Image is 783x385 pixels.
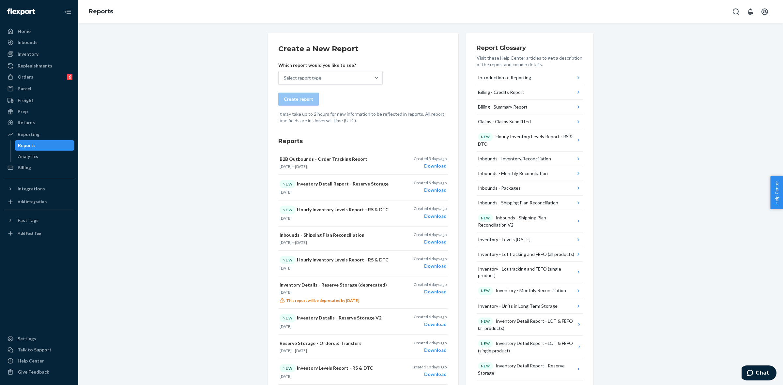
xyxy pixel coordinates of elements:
button: Open account menu [758,5,771,18]
button: Inventory - Units in Long Term Storage [477,299,583,314]
div: Download [414,321,447,328]
p: Created 6 days ago [414,232,447,237]
p: — [280,348,390,353]
div: Freight [18,97,34,104]
time: [DATE] [280,290,292,295]
time: [DATE] [280,348,292,353]
a: Help Center [4,356,74,366]
div: Returns [18,119,35,126]
p: NEW [481,363,490,369]
time: [DATE] [280,216,292,221]
div: Billing - Summary Report [478,104,528,110]
button: Billing - Summary Report [477,100,583,114]
p: NEW [481,288,490,293]
div: NEW [280,256,296,264]
div: Replenishments [18,63,52,69]
div: Inventory - Units in Long Term Storage [478,303,558,309]
button: NEWHourly Inventory Levels Report - RS & DTC[DATE]Created 6 days agoDownload [278,251,448,276]
button: Inbounds - Inventory Reconciliation [477,152,583,166]
p: Inventory Details - Reserve Storage (deprecated) [280,282,390,288]
h2: Create a New Report [278,44,448,54]
p: Hourly Inventory Levels Report - RS & DTC [280,256,390,264]
div: Inventory - Monthly Reconciliation [478,287,566,295]
time: [DATE] [295,240,307,245]
button: Integrations [4,184,74,194]
button: Inbounds - Shipping Plan Reconciliation [477,196,583,210]
button: NEWInventory - Monthly Reconciliation [477,283,583,299]
div: Billing [18,164,31,171]
div: Reporting [18,131,39,138]
div: NEW [280,206,296,214]
button: Reserve Storage - Orders & Transfers[DATE]—[DATE]Created 7 days agoDownload [278,335,448,359]
button: NEWInventory Detail Report - LOT & FEFO (single product) [477,336,583,358]
div: Download [414,289,447,295]
a: Returns [4,117,74,128]
div: Inbounds - Monthly Reconciliation [478,170,548,177]
p: NEW [481,215,490,221]
time: [DATE] [280,324,292,329]
div: Inbounds - Shipping Plan Reconciliation [478,200,558,206]
p: — [280,240,390,245]
p: Inventory Details - Reserve Storage V2 [280,314,390,322]
p: NEW [481,341,490,346]
time: [DATE] [280,190,292,195]
a: Reporting [4,129,74,140]
div: Claims - Claims Submitted [478,118,531,125]
div: Inventory - Lot tracking and FEFO (all products) [478,251,574,258]
p: Which report would you like to see? [278,62,383,68]
div: Download [414,187,447,193]
p: Inventory Detail Report - Reserve Storage [280,180,390,188]
time: [DATE] [295,164,307,169]
a: Inbounds [4,37,74,48]
div: Talk to Support [18,347,52,353]
a: Orders6 [4,72,74,82]
a: Reports [89,8,113,15]
button: Help Center [770,176,783,209]
a: Freight [4,95,74,106]
p: Created 10 days ago [411,364,447,370]
button: Inbounds - Monthly Reconciliation [477,166,583,181]
button: Talk to Support [4,345,74,355]
button: Inventory - Levels [DATE] [477,232,583,247]
button: NEWInventory Detail Report - LOT & FEFO (all products) [477,314,583,336]
div: Download [414,347,447,353]
a: Inventory [4,49,74,59]
button: Billing - Credits Report [477,85,583,100]
button: Inventory - Lot tracking and FEFO (single product) [477,262,583,283]
time: [DATE] [280,266,292,271]
div: Integrations [18,185,45,192]
div: Home [18,28,31,35]
button: Open notifications [744,5,757,18]
div: Introduction to Reporting [478,74,531,81]
button: Inventory Details - Reserve Storage (deprecated)[DATE]This report will be deprecated by [DATE]Cre... [278,276,448,309]
button: NEWInbounds - Shipping Plan Reconciliation V2 [477,210,583,233]
div: 6 [67,74,72,80]
div: Add Integration [18,199,47,204]
p: Visit these Help Center articles to get a description of the report and column details. [477,55,583,68]
a: Home [4,26,74,37]
div: Inbounds [18,39,38,46]
p: NEW [481,134,490,140]
div: Add Fast Tag [18,230,41,236]
p: Created 5 days ago [414,180,447,185]
button: B2B Outbounds - Order Tracking Report[DATE]—[DATE]Created 5 days agoDownload [278,151,448,175]
a: Prep [4,106,74,117]
div: Download [414,239,447,245]
a: Billing [4,162,74,173]
div: Settings [18,335,36,342]
div: NEW [280,314,296,322]
p: NEW [481,319,490,324]
p: Created 6 days ago [414,314,447,319]
div: Download [414,263,447,269]
div: Inventory Detail Report - LOT & FEFO (single product) [478,340,576,354]
div: Billing - Credits Report [478,89,524,96]
div: Hourly Inventory Levels Report - RS & DTC [478,133,576,147]
a: Reports [15,140,75,151]
div: Reports [18,142,36,149]
button: Inbounds - Packages [477,181,583,196]
h3: Reports [278,137,448,145]
button: Fast Tags [4,215,74,226]
time: [DATE] [295,348,307,353]
p: Created 5 days ago [414,156,447,161]
div: Inbounds - Packages [478,185,521,191]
